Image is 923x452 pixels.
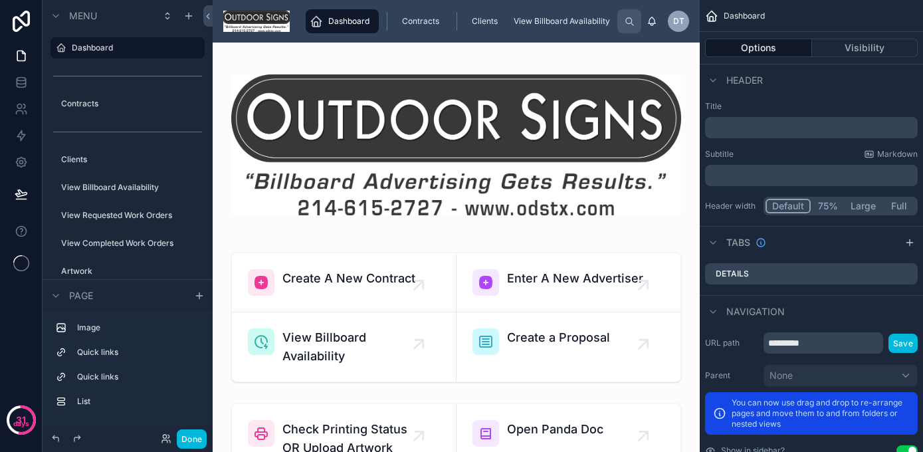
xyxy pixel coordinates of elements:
span: Page [69,289,93,302]
a: Clients [465,9,507,33]
label: Quick links [77,347,194,358]
span: Tabs [726,236,750,249]
label: Artwork [61,266,197,277]
span: View Billboard Availability [514,16,610,27]
label: Header width [705,201,758,211]
p: 31 [16,413,26,427]
label: Clients [61,154,197,165]
label: Contracts [61,98,197,109]
a: View Billboard Availability [507,9,619,33]
div: scrollable content [43,311,213,425]
label: Quick links [77,372,194,382]
label: Dashboard [72,43,197,53]
p: You can now use drag and drop to re-arrange pages and move them to and from folders or nested views [732,397,910,429]
button: None [764,364,918,387]
span: Header [726,74,763,87]
button: Large [845,199,882,213]
span: Menu [69,9,97,23]
button: Save [888,334,918,353]
button: Visibility [812,39,918,57]
div: scrollable content [300,7,617,36]
label: Subtitle [705,149,734,160]
a: Contracts [395,9,449,33]
span: Dashboard [328,16,369,27]
button: Default [766,199,811,213]
span: Contracts [402,16,439,27]
div: scrollable content [705,165,918,186]
button: Full [882,199,916,213]
span: DT [673,16,684,27]
div: scrollable content [705,117,918,138]
span: Markdown [877,149,918,160]
label: View Billboard Availability [61,182,197,193]
label: Parent [705,370,758,381]
button: Options [705,39,812,57]
label: Image [77,322,194,333]
p: days [13,419,29,429]
button: Done [177,429,207,449]
label: Details [716,269,749,279]
label: Title [705,101,918,112]
label: URL path [705,338,758,348]
label: List [77,396,194,407]
button: 75% [811,199,845,213]
a: Markdown [864,149,918,160]
a: Dashboard [306,9,379,33]
span: Dashboard [724,11,765,21]
span: Navigation [726,305,785,318]
span: Clients [472,16,498,27]
label: View Requested Work Orders [61,210,197,221]
img: App logo [223,11,290,32]
span: None [769,369,793,382]
label: View Completed Work Orders [61,238,197,249]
